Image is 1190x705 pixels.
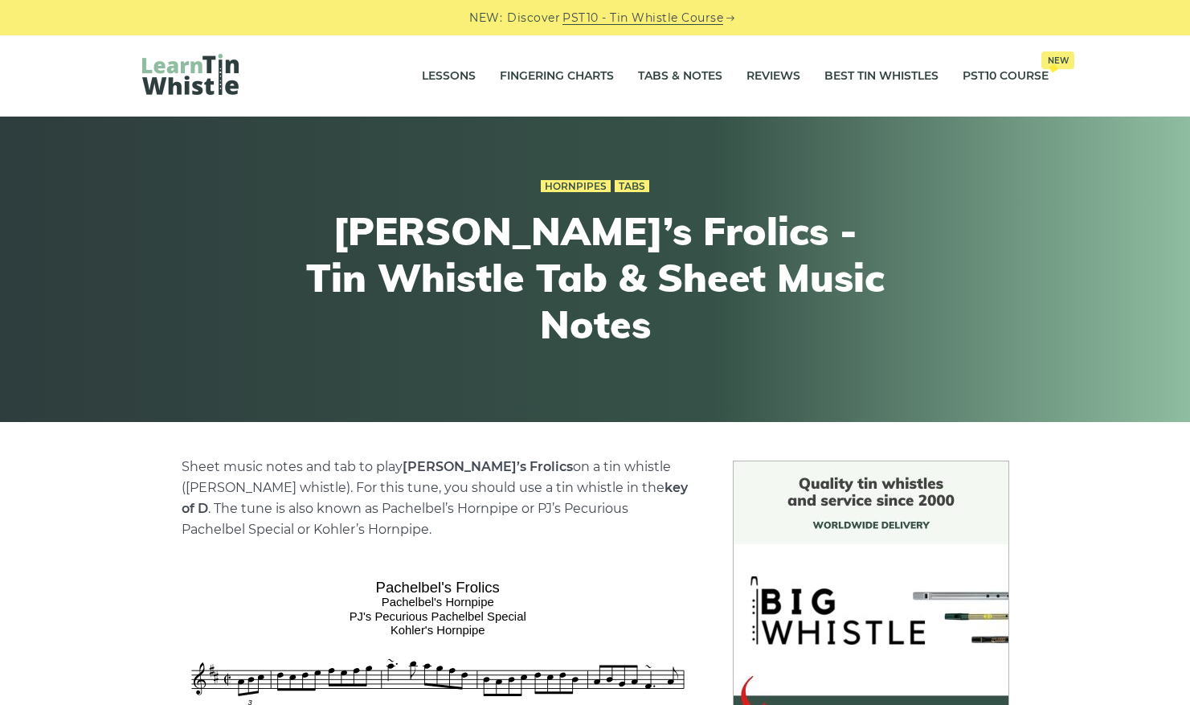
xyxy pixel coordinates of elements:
a: Hornpipes [541,180,611,193]
strong: [PERSON_NAME]’s Frolics [403,459,573,474]
a: Reviews [746,56,800,96]
p: Sheet music notes and tab to play on a tin whistle ([PERSON_NAME] whistle). For this tune, you sh... [182,457,694,540]
a: PST10 CourseNew [963,56,1049,96]
a: Lessons [422,56,476,96]
span: New [1041,51,1074,69]
a: Best Tin Whistles [824,56,939,96]
h1: [PERSON_NAME]’s Frolics - Tin Whistle Tab & Sheet Music Notes [300,208,891,347]
a: Tabs & Notes [638,56,722,96]
a: Tabs [615,180,649,193]
img: LearnTinWhistle.com [142,54,239,95]
a: Fingering Charts [500,56,614,96]
strong: key of D [182,480,688,516]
